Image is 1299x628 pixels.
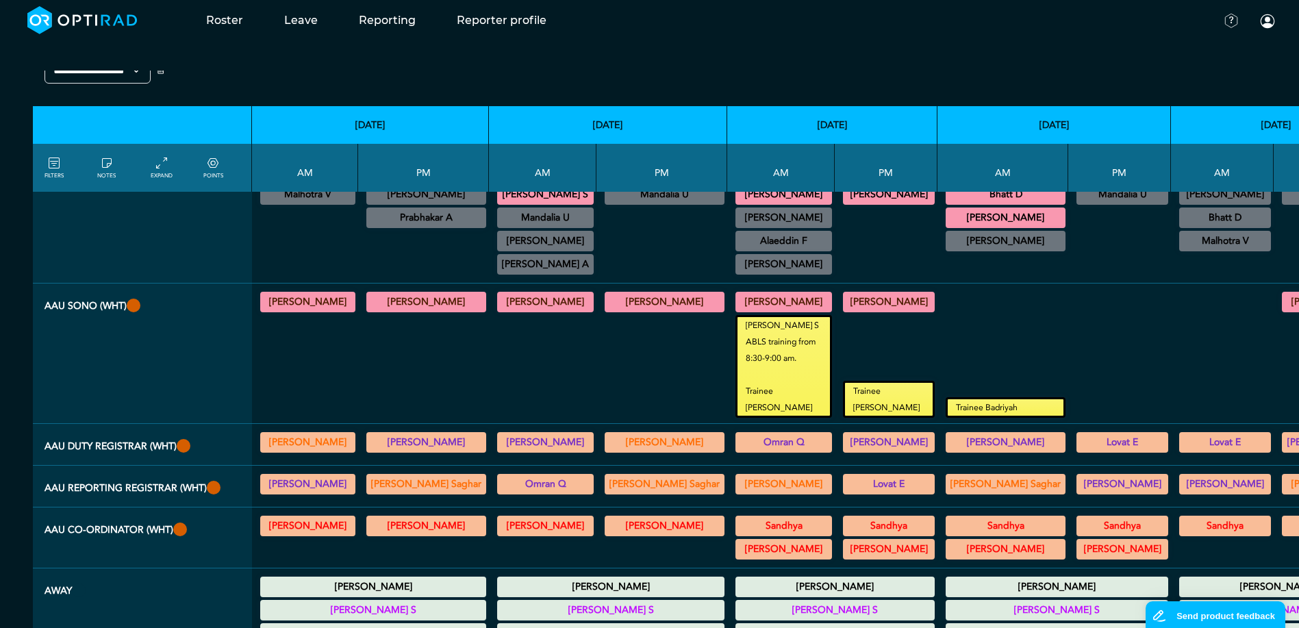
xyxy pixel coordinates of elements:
div: CT Trauma & Urgent/MRI Trauma & Urgent 08:30 - 13:30 [946,208,1065,228]
div: AAU Co-ordinator 12:00 - 17:30 [1076,539,1168,560]
div: AAU Co-ordinator 09:00 - 12:00 [497,516,594,536]
summary: Sandhya [948,518,1063,534]
summary: [PERSON_NAME] [948,541,1063,557]
summary: [PERSON_NAME] [368,434,484,451]
div: Annual Leave 00:00 - 23:59 [946,600,1168,620]
div: Reporting Reg 08:30 - 13:30 [735,474,832,494]
th: [DATE] [489,106,727,144]
summary: [PERSON_NAME] [737,186,830,203]
div: AAU Co-ordinator 12:00 - 17:30 [605,516,724,536]
summary: Bhatt D [948,186,1063,203]
summary: Mandalia U [499,210,592,226]
a: collapse/expand expected points [203,155,223,180]
div: General US 13:30 - 18:30 [605,292,724,312]
div: General US 13:30 - 18:30 [843,292,935,312]
summary: [PERSON_NAME] [845,186,933,203]
div: CT Trauma & Urgent/MRI Trauma & Urgent 08:30 - 13:30 [497,184,594,205]
summary: [PERSON_NAME] [499,294,592,310]
div: US Diagnostic MSK/US Interventional MSK/US General Adult 09:00 - 12:00 [497,208,594,228]
div: Reporting Reg 08:30 - 13:30 [260,474,355,494]
summary: Lovat E [845,476,933,492]
small: Trainee Badriyah [948,399,1063,416]
th: AAU FILLER (WHT) [33,153,252,284]
div: FLU General Paediatric 14:00 - 15:00 [605,184,724,205]
summary: Mandalia U [607,186,722,203]
summary: [PERSON_NAME] [737,541,830,557]
th: PM [1068,144,1171,192]
th: PM [596,144,727,192]
summary: [PERSON_NAME] [1079,541,1166,557]
div: Annual Leave 00:00 - 23:59 [497,577,724,597]
summary: [PERSON_NAME] [1181,476,1269,492]
div: Annual Leave 00:00 - 23:59 [260,577,486,597]
div: General US 08:30 - 13:00 [497,292,594,312]
summary: [PERSON_NAME] [499,518,592,534]
summary: [PERSON_NAME] [607,294,722,310]
summary: [PERSON_NAME] [368,186,484,203]
summary: [PERSON_NAME] [499,233,592,249]
summary: [PERSON_NAME] [262,434,353,451]
summary: Lovat E [1181,434,1269,451]
summary: [PERSON_NAME] S [262,602,484,618]
div: Annual Leave 00:00 - 23:59 [946,577,1168,597]
div: Reporting Reg 08:30 - 13:30 [946,474,1065,494]
div: Off Site 08:30 - 13:30 [946,231,1065,251]
div: AAU Co-ordinator 12:00 - 16:30 [1076,516,1168,536]
div: US Head & Neck/US Interventional H&N 09:15 - 12:15 [497,231,594,251]
a: collapse/expand entries [151,155,173,180]
summary: Mandalia U [1079,186,1166,203]
div: Reporting reg 13:30 - 17:30 [843,474,935,494]
summary: [PERSON_NAME] [1181,186,1269,203]
a: show/hide notes [97,155,116,180]
summary: [PERSON_NAME] [737,210,830,226]
summary: [PERSON_NAME] Saghar [368,476,484,492]
th: AAU Sono (WHT) [33,284,252,424]
th: AM [1171,144,1274,192]
summary: Sandhya [1079,518,1166,534]
summary: [PERSON_NAME] Saghar [948,476,1063,492]
summary: Sandhya [737,518,830,534]
summary: Omran Q [737,434,830,451]
div: AAU Co-ordinator 09:00 - 12:00 [260,516,355,536]
div: CT Trauma & Urgent/MRI Trauma & Urgent 13:30 - 18:30 [843,184,935,205]
summary: [PERSON_NAME] [262,294,353,310]
div: Various levels of experience 08:30 - 13:30 [735,432,832,453]
div: General CT/General MRI/General XR 10:00 - 12:30 [735,254,832,275]
th: AAU Reporting Registrar (WHT) [33,466,252,507]
div: AAU Co-ordinator 09:00 - 12:00 [735,516,832,536]
div: Reporting Reg 08:30 - 13:30 [1179,474,1271,494]
summary: [PERSON_NAME] S [499,602,722,618]
summary: [PERSON_NAME] [948,434,1063,451]
div: AAU Co-ordinator 12:00 - 17:30 [366,516,486,536]
div: AAU Co-ordinator 09:00 - 12:00 [946,539,1065,560]
div: Annual Leave 00:00 - 23:59 [735,600,935,620]
div: Annual Leave 00:00 - 23:59 [260,600,486,620]
summary: [PERSON_NAME] [499,434,592,451]
th: AAU Duty Registrar (WHT) [33,424,252,466]
div: Reporting reg 13:30 - 17:30 [366,474,486,494]
div: CT Cardiac 13:30 - 17:00 [366,208,486,228]
th: [DATE] [727,106,937,144]
div: CT Trauma & Urgent/MRI Trauma & Urgent 08:30 - 13:30 [1179,184,1271,205]
th: AM [252,144,358,192]
summary: [PERSON_NAME] [737,476,830,492]
th: AM [489,144,596,192]
div: CT Trauma & Urgent/MRI Trauma & Urgent 13:30 - 18:30 [366,184,486,205]
summary: [PERSON_NAME] [1079,476,1166,492]
th: PM [358,144,489,192]
summary: [PERSON_NAME] [262,476,353,492]
div: AAU Co-ordinator 12:00 - 17:30 [843,539,935,560]
div: US Diagnostic MSK/US Interventional MSK 09:00 - 12:30 [1179,208,1271,228]
th: AM [937,144,1068,192]
div: AAU Co-ordinator 12:00 - 16:30 [843,516,935,536]
summary: [PERSON_NAME] [368,294,484,310]
small: Trainee [PERSON_NAME] [845,383,933,416]
div: Annual Leave 00:00 - 23:59 [735,577,935,597]
summary: [PERSON_NAME] [948,210,1063,226]
summary: [PERSON_NAME] [737,294,830,310]
summary: Malhotra V [262,186,353,203]
a: FILTERS [45,155,64,180]
th: AAU Co-ordinator (WHT) [33,507,252,568]
div: CT Trauma & Urgent/MRI Trauma & Urgent 09:30 - 13:00 [735,231,832,251]
div: General CT/General MRI/General XR 08:30 - 12:30 [735,208,832,228]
